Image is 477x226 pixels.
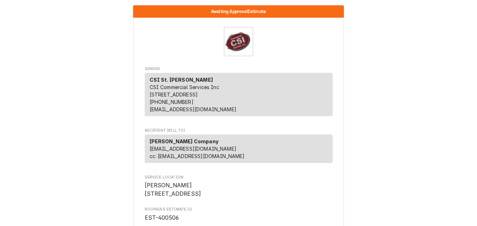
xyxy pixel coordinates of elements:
div: Service Location [145,175,333,198]
span: Service Location [145,175,333,180]
span: Roopairs Estimate ID [145,207,333,212]
span: CSI Commercial Services Inc [STREET_ADDRESS] [150,84,219,98]
span: [EMAIL_ADDRESS][DOMAIN_NAME] cc: [EMAIL_ADDRESS][DOMAIN_NAME] [150,146,245,159]
div: Estimate Sender [145,66,333,119]
strong: CSI St. [PERSON_NAME] [150,77,213,83]
span: Recipient (Bill To) [145,128,333,133]
span: EST-400506 [145,214,179,221]
div: Sender [145,73,333,116]
span: Service Location [145,181,333,198]
img: Logo [224,27,253,56]
div: Recipient (Bill To) [145,134,333,163]
strong: [PERSON_NAME] Company [150,138,218,144]
div: Roopairs Estimate ID [145,207,333,222]
span: Awaiting Approval Estimate [211,9,266,14]
a: [PHONE_NUMBER] [150,99,194,105]
div: Estimate Recipient [145,128,333,166]
a: [EMAIL_ADDRESS][DOMAIN_NAME] [150,106,236,112]
span: Roopairs Estimate ID [145,214,333,222]
div: Sender [145,73,333,119]
div: Recipient (Bill To) [145,134,333,166]
div: Status [133,5,344,18]
span: Sender [145,66,333,72]
span: [PERSON_NAME] [STREET_ADDRESS] [145,182,201,197]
